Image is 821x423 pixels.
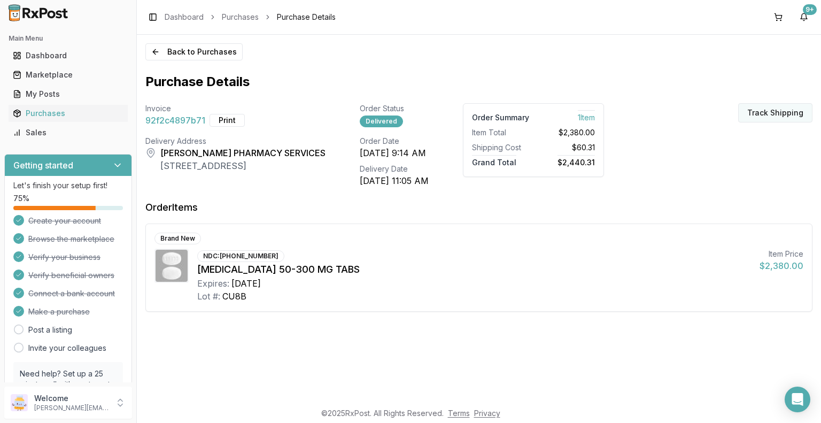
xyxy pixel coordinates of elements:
[145,43,243,60] button: Back to Purchases
[165,12,204,22] a: Dashboard
[28,288,115,299] span: Connect a bank account
[28,325,72,335] a: Post a listing
[13,180,123,191] p: Let's finish your setup first!
[145,114,205,127] span: 92f2c4897b71
[360,174,429,187] div: [DATE] 11:05 AM
[156,250,188,282] img: Dovato 50-300 MG TABS
[9,65,128,84] a: Marketplace
[738,103,812,122] button: Track Shipping
[197,250,284,262] div: NDC: [PHONE_NUMBER]
[13,89,123,99] div: My Posts
[4,4,73,21] img: RxPost Logo
[13,193,29,204] span: 75 %
[472,142,529,153] div: Shipping Cost
[538,142,595,153] div: $60.31
[160,159,326,172] div: [STREET_ADDRESS]
[34,404,109,412] p: [PERSON_NAME][EMAIL_ADDRESS][DOMAIN_NAME]
[11,394,28,411] img: User avatar
[557,155,595,167] span: $2,440.31
[28,270,114,281] span: Verify beneficial owners
[197,290,220,303] div: Lot #:
[760,249,803,259] div: Item Price
[9,46,128,65] a: Dashboard
[448,409,470,418] a: Terms
[160,147,326,159] div: [PERSON_NAME] PHARMACY SERVICES
[197,277,229,290] div: Expires:
[20,368,117,401] p: Need help? Set up a 25 minute call with our team to set up.
[9,34,128,43] h2: Main Menu
[145,200,198,215] div: Order Items
[13,50,123,61] div: Dashboard
[472,155,516,167] span: Grand Total
[197,262,751,277] div: [MEDICAL_DATA] 50-300 MG TABS
[803,4,817,15] div: 9+
[154,233,201,244] div: Brand New
[9,123,128,142] a: Sales
[795,9,812,26] button: 9+
[210,114,245,127] button: Print
[360,116,403,127] div: Delivered
[472,127,529,138] div: Item Total
[277,12,336,22] span: Purchase Details
[559,127,595,138] span: $2,380.00
[28,343,106,353] a: Invite your colleagues
[4,47,132,64] button: Dashboard
[222,12,259,22] a: Purchases
[34,393,109,404] p: Welcome
[28,306,90,317] span: Make a purchase
[360,147,429,159] div: [DATE] 9:14 AM
[4,86,132,103] button: My Posts
[145,73,250,90] h1: Purchase Details
[145,103,326,114] div: Invoice
[145,136,326,147] div: Delivery Address
[9,84,128,104] a: My Posts
[165,12,336,22] nav: breadcrumb
[13,108,123,119] div: Purchases
[472,112,529,123] div: Order Summary
[785,387,810,412] div: Open Intercom Messenger
[4,66,132,83] button: Marketplace
[474,409,500,418] a: Privacy
[222,290,246,303] div: CU8B
[4,124,132,141] button: Sales
[28,234,114,244] span: Browse the marketplace
[578,110,595,122] span: 1 Item
[9,104,128,123] a: Purchases
[28,216,101,226] span: Create your account
[4,105,132,122] button: Purchases
[13,70,123,80] div: Marketplace
[231,277,261,290] div: [DATE]
[13,159,73,172] h3: Getting started
[360,103,429,114] div: Order Status
[360,136,429,147] div: Order Date
[28,252,100,263] span: Verify your business
[360,164,429,174] div: Delivery Date
[760,259,803,272] div: $2,380.00
[13,127,123,138] div: Sales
